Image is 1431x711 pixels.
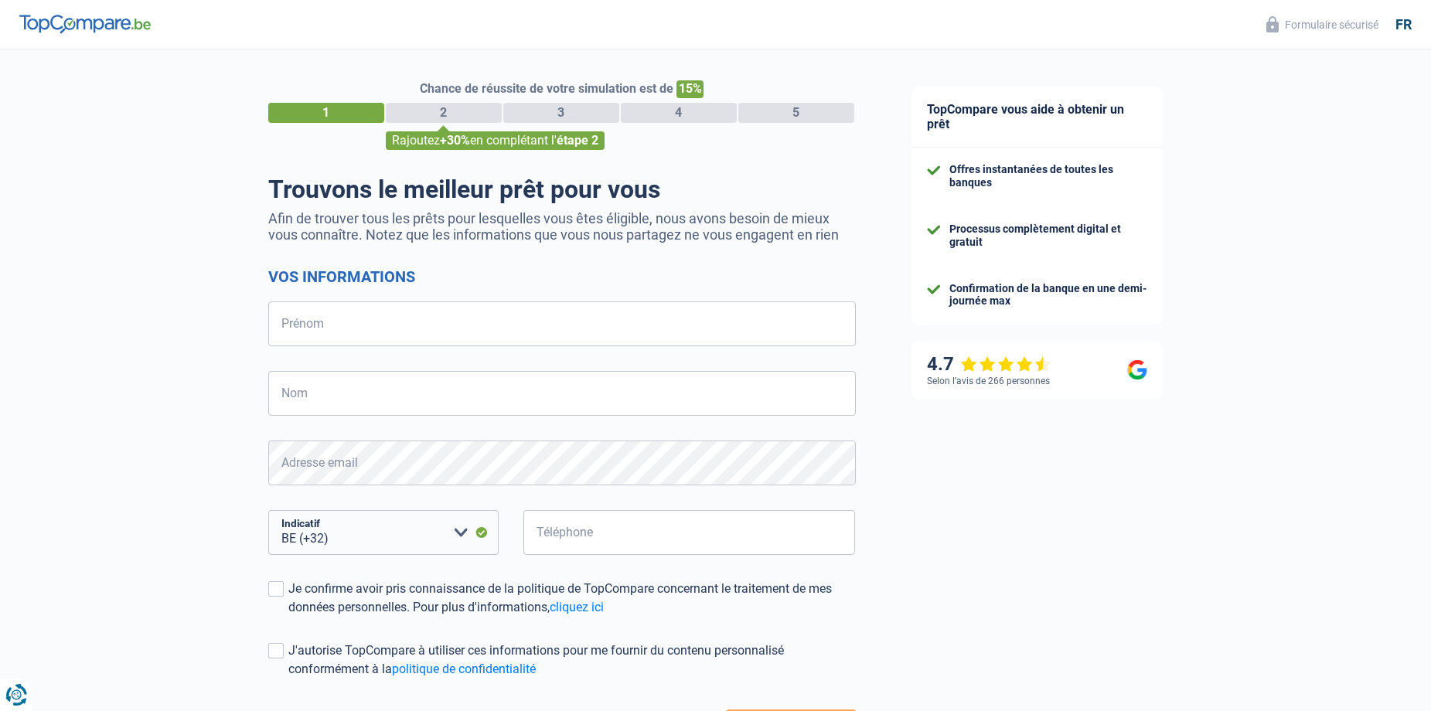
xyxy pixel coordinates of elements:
div: Offres instantanées de toutes les banques [949,163,1147,189]
div: 5 [738,103,854,123]
div: 1 [268,103,384,123]
div: Confirmation de la banque en une demi-journée max [949,282,1147,308]
div: 2 [386,103,502,123]
div: Rajoutez en complétant l' [386,131,605,150]
div: Processus complètement digital et gratuit [949,223,1147,249]
div: TopCompare vous aide à obtenir un prêt [911,87,1163,148]
a: cliquez ici [550,600,604,614]
span: +30% [440,133,470,148]
button: Formulaire sécurisé [1257,12,1388,37]
div: Je confirme avoir pris connaissance de la politique de TopCompare concernant le traitement de mes... [288,580,856,617]
h1: Trouvons le meilleur prêt pour vous [268,175,856,204]
div: fr [1395,16,1412,33]
p: Afin de trouver tous les prêts pour lesquelles vous êtes éligible, nous avons besoin de mieux vou... [268,210,856,243]
a: politique de confidentialité [392,662,536,676]
div: Selon l’avis de 266 personnes [927,376,1050,386]
div: 4.7 [927,353,1051,376]
h2: Vos informations [268,267,856,286]
input: 401020304 [523,510,856,555]
span: 15% [676,80,704,98]
span: Chance de réussite de votre simulation est de [420,81,673,96]
div: J'autorise TopCompare à utiliser ces informations pour me fournir du contenu personnalisé conform... [288,641,856,679]
div: 4 [621,103,737,123]
span: étape 2 [557,133,598,148]
img: TopCompare Logo [19,15,151,33]
div: 3 [503,103,619,123]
